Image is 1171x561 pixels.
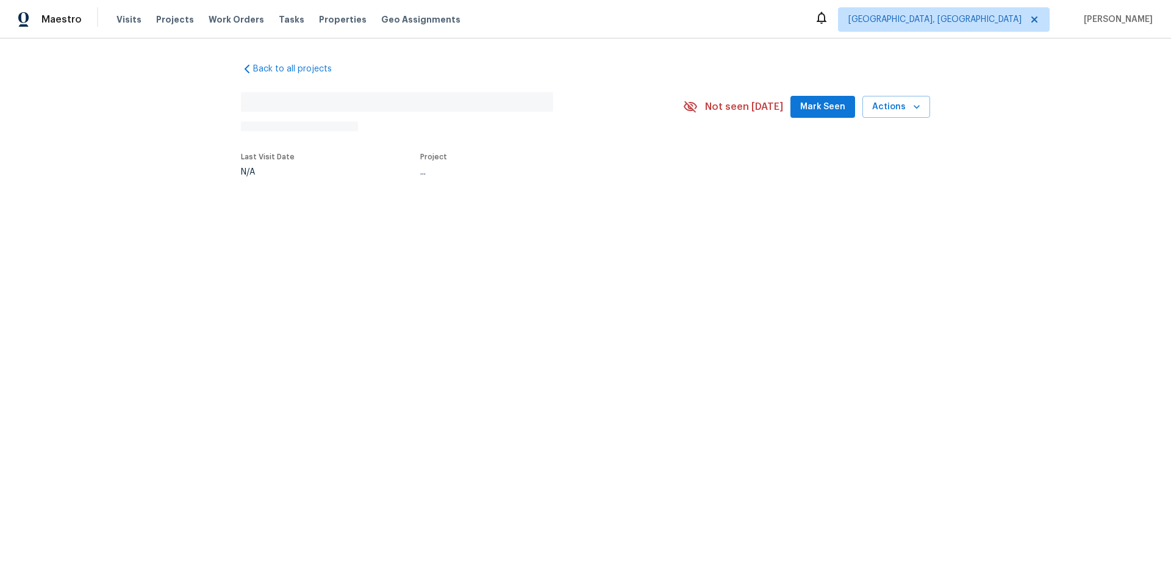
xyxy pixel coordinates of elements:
span: Project [420,153,447,161]
div: ... [420,168,654,176]
span: Work Orders [209,13,264,26]
a: Back to all projects [241,63,358,75]
span: Not seen [DATE] [705,101,783,113]
button: Actions [862,96,930,118]
span: Projects [156,13,194,26]
span: Last Visit Date [241,153,295,161]
span: Visits [116,13,141,26]
span: Mark Seen [800,100,845,115]
span: Maestro [41,13,82,26]
span: Actions [872,100,920,115]
span: Properties [319,13,367,26]
span: Geo Assignments [381,13,460,26]
span: Tasks [279,15,304,24]
span: [GEOGRAPHIC_DATA], [GEOGRAPHIC_DATA] [848,13,1022,26]
button: Mark Seen [790,96,855,118]
div: N/A [241,168,295,176]
span: [PERSON_NAME] [1079,13,1153,26]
